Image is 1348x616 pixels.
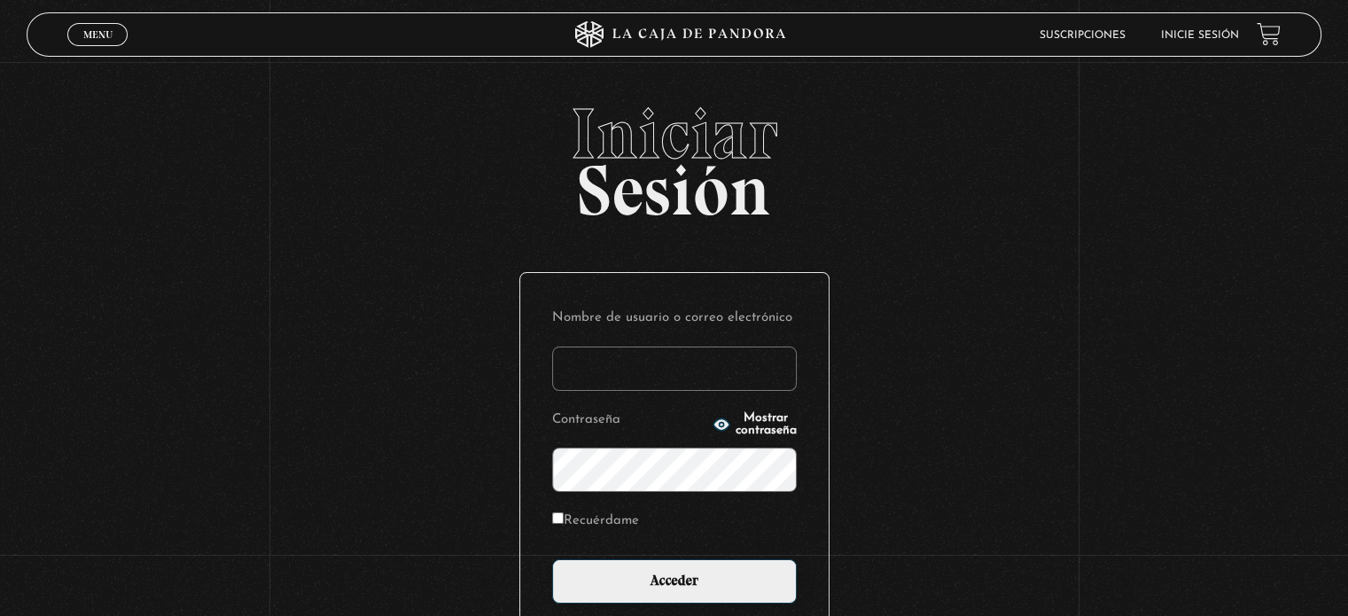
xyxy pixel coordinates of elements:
[77,44,119,57] span: Cerrar
[736,412,797,437] span: Mostrar contraseña
[552,508,639,535] label: Recuérdame
[552,512,564,524] input: Recuérdame
[552,407,707,434] label: Contraseña
[1040,30,1126,41] a: Suscripciones
[27,98,1321,169] span: Iniciar
[552,559,797,604] input: Acceder
[552,305,797,332] label: Nombre de usuario o correo electrónico
[27,98,1321,212] h2: Sesión
[83,29,113,40] span: Menu
[1161,30,1239,41] a: Inicie sesión
[1257,22,1281,46] a: View your shopping cart
[713,412,797,437] button: Mostrar contraseña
